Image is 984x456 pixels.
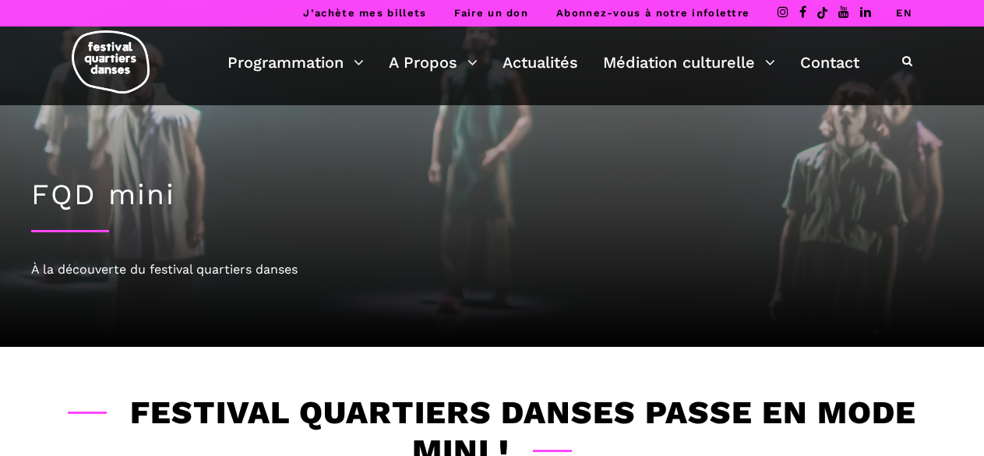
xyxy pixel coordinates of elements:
a: Actualités [503,49,578,76]
img: logo-fqd-med [72,30,150,94]
div: À la découverte du festival quartiers danses [31,260,953,280]
a: A Propos [389,49,478,76]
a: Contact [800,49,859,76]
h1: FQD mini [31,178,953,212]
a: Programmation [227,49,364,76]
a: J’achète mes billets [303,7,426,19]
a: Abonnez-vous à notre infolettre [556,7,749,19]
a: Médiation culturelle [603,49,775,76]
a: EN [896,7,912,19]
a: Faire un don [454,7,528,19]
